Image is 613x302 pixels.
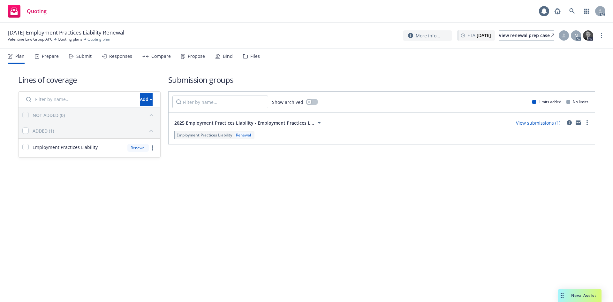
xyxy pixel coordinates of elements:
div: Plan [15,54,25,59]
button: Nova Assist [558,289,602,302]
a: View renewal prep case [499,30,554,41]
a: Search [566,5,579,18]
a: more [149,144,156,152]
div: ADDED (1) [33,128,54,134]
button: ADDED (1) [33,126,156,136]
span: More info... [416,32,440,39]
span: Show archived [272,99,303,105]
a: circleInformation [565,119,573,127]
span: 2025 Employment Practices Liability - Employment Practices L... [174,120,314,126]
a: Quoting [5,2,49,20]
button: 2025 Employment Practices Liability - Employment Practices L... [172,116,325,129]
span: N [574,32,578,39]
a: Switch app [580,5,593,18]
a: View submissions (1) [516,120,560,126]
h1: Lines of coverage [18,74,161,85]
button: NOT ADDED (0) [33,110,156,120]
span: Quoting plan [87,36,110,42]
a: more [583,119,591,127]
div: Files [250,54,260,59]
h1: Submission groups [168,74,595,85]
div: Renewal [127,144,149,152]
img: photo [583,30,593,41]
div: Responses [109,54,132,59]
div: Propose [188,54,205,59]
span: Employment Practices Liability [33,144,98,151]
div: No limits [566,99,588,105]
a: Quoting plans [58,36,82,42]
input: Filter by name... [22,93,136,106]
div: Submit [76,54,92,59]
a: Valentine Law Group APC [8,36,53,42]
div: Limits added [532,99,561,105]
a: Report a Bug [551,5,564,18]
div: Drag to move [558,289,566,302]
span: Quoting [27,9,47,14]
div: Add [140,93,153,105]
div: Compare [151,54,171,59]
div: NOT ADDED (0) [33,112,65,119]
div: Prepare [42,54,59,59]
input: Filter by name... [172,96,268,108]
div: Renewal [235,132,252,138]
strong: [DATE] [477,32,491,38]
div: Bind [223,54,233,59]
span: Employment Practices Liability [177,132,232,138]
button: Add [140,93,153,106]
span: ETA : [467,32,491,39]
div: View renewal prep case [499,31,554,40]
a: more [598,32,605,39]
span: [DATE] Employment Practices Liability Renewal [8,29,124,36]
button: More info... [403,30,452,41]
a: mail [574,119,582,127]
span: Nova Assist [571,293,596,298]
